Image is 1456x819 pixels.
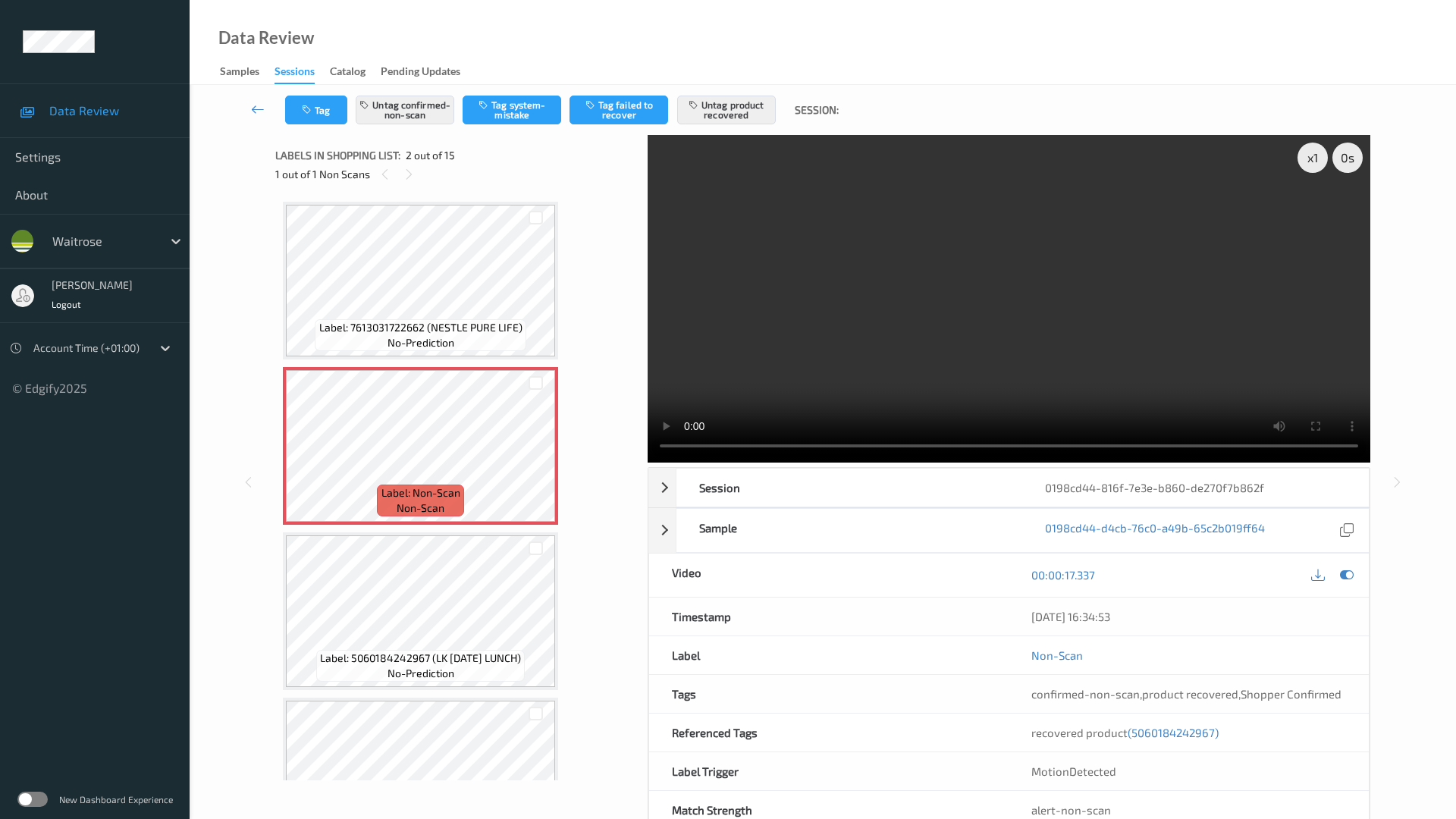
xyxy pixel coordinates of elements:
[388,335,454,350] span: no-prediction
[275,61,330,84] a: Sessions
[320,651,521,666] span: Label: 5060184242967 (LK [DATE] LUNCH)
[1128,726,1219,739] span: (5060184242967)
[1031,687,1341,701] span: , ,
[275,148,400,163] span: Labels in shopping list:
[381,64,460,83] div: Pending Updates
[648,468,1370,507] div: Session0198cd44-816f-7e3e-b860-de270f7b862f
[388,666,454,681] span: no-prediction
[381,61,475,83] a: Pending Updates
[649,554,1009,597] div: Video
[676,509,1023,552] div: Sample
[649,752,1009,790] div: Label Trigger
[1298,143,1328,173] div: x 1
[275,165,637,184] div: 1 out of 1 Non Scans
[1031,802,1346,817] div: alert-non-scan
[677,96,776,124] button: Untag product recovered
[319,320,522,335] span: Label: 7613031722662 (NESTLE PURE LIFE)
[397,500,444,516] span: non-scan
[1031,567,1095,582] a: 00:00:17.337
[275,64,315,84] div: Sessions
[330,61,381,83] a: Catalog
[381,485,460,500] span: Label: Non-Scan
[220,61,275,83] a: Samples
[1009,752,1369,790] div: MotionDetected
[649,636,1009,674] div: Label
[1045,520,1265,541] a: 0198cd44-d4cb-76c0-a49b-65c2b019ff64
[1241,687,1341,701] span: Shopper Confirmed
[406,148,455,163] span: 2 out of 15
[676,469,1023,507] div: Session
[1142,687,1238,701] span: product recovered
[463,96,561,124] button: Tag system-mistake
[1332,143,1363,173] div: 0 s
[648,508,1370,553] div: Sample0198cd44-d4cb-76c0-a49b-65c2b019ff64
[285,96,347,124] button: Tag
[218,30,314,45] div: Data Review
[1031,687,1140,701] span: confirmed-non-scan
[1031,726,1219,739] span: recovered product
[1031,609,1346,624] div: [DATE] 16:34:53
[220,64,259,83] div: Samples
[649,714,1009,752] div: Referenced Tags
[356,96,454,124] button: Untag confirmed-non-scan
[1022,469,1369,507] div: 0198cd44-816f-7e3e-b860-de270f7b862f
[330,64,366,83] div: Catalog
[649,598,1009,635] div: Timestamp
[649,675,1009,713] div: Tags
[795,102,839,118] span: Session:
[570,96,668,124] button: Tag failed to recover
[1031,648,1083,663] a: Non-Scan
